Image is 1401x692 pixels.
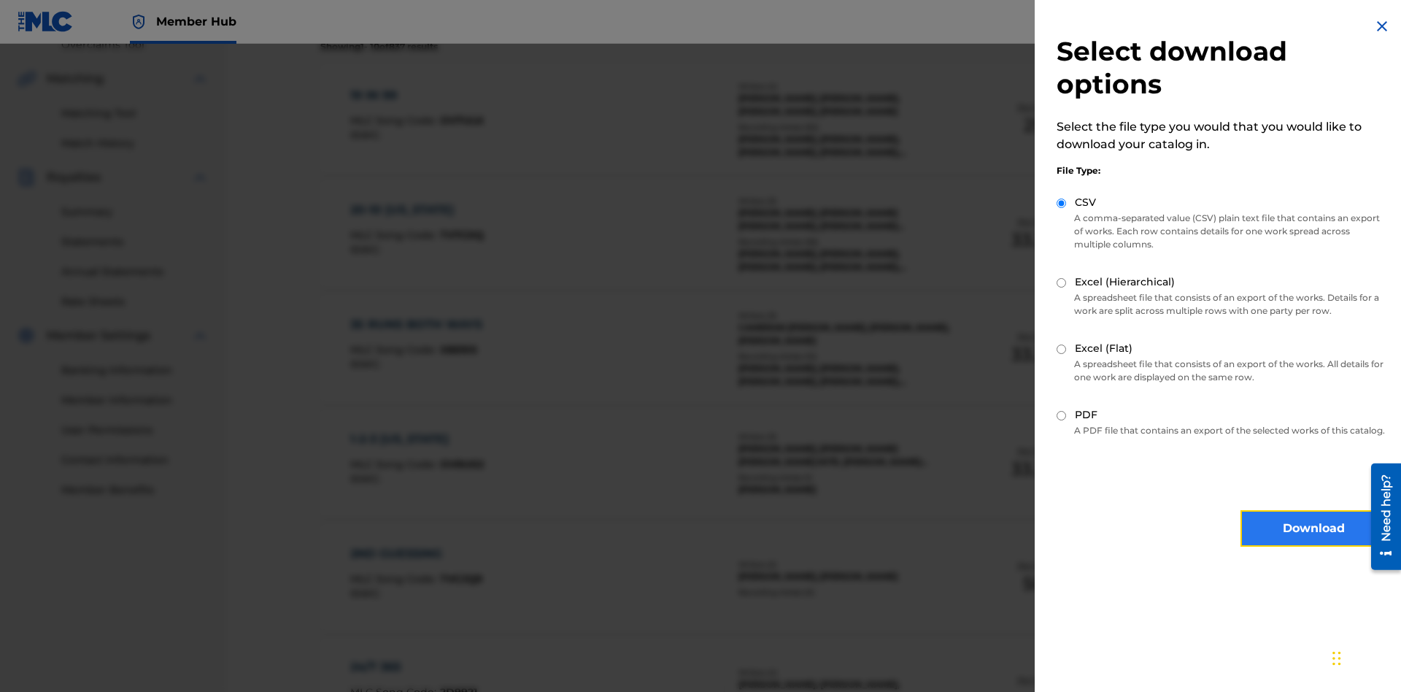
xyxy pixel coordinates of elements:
h2: Select download options [1057,35,1386,101]
label: Excel (Hierarchical) [1075,274,1175,290]
p: A spreadsheet file that consists of an export of the works. Details for a work are split across m... [1057,291,1386,318]
p: Select the file type you would that you would like to download your catalog in. [1057,118,1386,153]
iframe: Resource Center [1360,458,1401,577]
label: CSV [1075,195,1096,210]
p: A PDF file that contains an export of the selected works of this catalog. [1057,424,1386,437]
span: Member Hub [156,13,236,30]
p: A spreadsheet file that consists of an export of the works. All details for one work are displaye... [1057,358,1386,384]
button: Download [1240,510,1386,547]
div: Drag [1332,637,1341,680]
label: Excel (Flat) [1075,341,1132,356]
label: PDF [1075,407,1097,423]
p: A comma-separated value (CSV) plain text file that contains an export of works. Each row contains... [1057,212,1386,251]
img: MLC Logo [18,11,74,32]
img: Top Rightsholder [130,13,147,31]
iframe: Chat Widget [1328,622,1401,692]
div: File Type: [1057,164,1386,177]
